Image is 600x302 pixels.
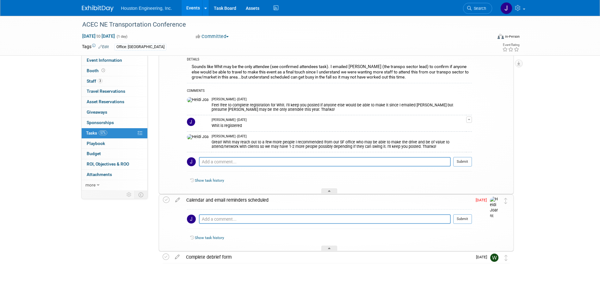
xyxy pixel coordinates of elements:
span: Travel Reservations [87,89,125,94]
a: Playbook [82,139,147,149]
span: Budget [87,151,101,156]
a: Budget [82,149,147,159]
a: Attachments [82,170,147,180]
a: Search [463,3,492,14]
td: Tags [82,43,109,51]
div: Event Format [455,33,520,42]
span: Attachments [87,172,112,177]
img: Jessica Lambrecht [187,157,196,166]
td: Toggle Event Tabs [134,191,147,199]
span: (1 day) [116,35,127,39]
a: Booth [82,66,147,76]
span: [DATE] [476,255,490,259]
i: Move task [504,255,508,261]
button: Committed [194,33,231,40]
div: COMMENTS [187,88,472,95]
div: Sounds like Whit may be the only attendee (see confirmed attendees task). I emailed [PERSON_NAME]... [187,63,472,83]
div: Calendar and email reminders scheduled [183,195,472,205]
span: Giveaways [87,110,107,115]
span: Tasks [86,130,107,135]
img: Format-Inperson.png [498,34,504,39]
span: 3 [98,79,102,83]
div: DETAILS [187,57,472,63]
span: Sponsorships [87,120,114,125]
td: Personalize Event Tab Strip [124,191,135,199]
span: Asset Reservations [87,99,124,104]
a: Show task history [195,236,224,240]
img: Jessica Lambrecht [187,118,195,126]
span: [DATE] [476,198,490,202]
img: Heidi Joarnt [490,197,499,219]
a: Show task history [195,178,224,183]
img: Jessica Lambrecht [187,215,196,223]
a: more [82,180,147,190]
a: Tasks57% [82,128,147,138]
button: Submit [453,214,472,224]
span: Playbook [87,141,105,146]
span: to [96,34,102,39]
span: [PERSON_NAME] - [DATE] [212,97,247,102]
span: Houston Engineering, Inc. [121,6,172,11]
a: edit [172,254,183,260]
img: Whitaker Thomas [490,254,498,262]
span: ROI, Objectives & ROO [87,161,129,167]
a: Event Information [82,55,147,66]
a: Giveaways [82,107,147,117]
div: Whit is registered [212,122,466,128]
span: Event Information [87,58,122,63]
a: Staff3 [82,76,147,86]
div: Feel free to complete registration for Whit. I'll keep you posted if anyone else would be able to... [212,102,466,112]
span: [DATE] [DATE] [82,33,115,39]
span: Booth not reserved yet [100,68,106,73]
span: Staff [87,79,102,84]
img: Heidi Joarnt [187,97,208,103]
a: ROI, Objectives & ROO [82,159,147,169]
span: Booth [87,68,106,73]
a: Edit [98,45,109,49]
a: Asset Reservations [82,97,147,107]
a: Travel Reservations [82,86,147,97]
img: Heidi Joarnt [187,134,208,140]
span: 57% [99,130,107,135]
div: ACEC NE Transportation Conference [80,19,483,30]
div: Event Rating [502,43,519,47]
span: Search [472,6,486,11]
button: Submit [453,157,472,167]
div: In-Person [505,34,520,39]
span: [PERSON_NAME] - [DATE] [212,134,247,139]
span: more [85,182,96,187]
div: Office: [GEOGRAPHIC_DATA] [114,44,166,50]
div: Complete debrief form [183,252,472,262]
i: Move task [504,198,507,204]
img: Jessica Lambrecht [500,2,512,14]
img: ExhibitDay [82,5,114,12]
div: Great! Whit may reach out to a few more people I recommended from our SF office who may be able t... [212,139,466,149]
span: [PERSON_NAME] - [DATE] [212,118,247,122]
a: Sponsorships [82,118,147,128]
a: edit [172,197,183,203]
